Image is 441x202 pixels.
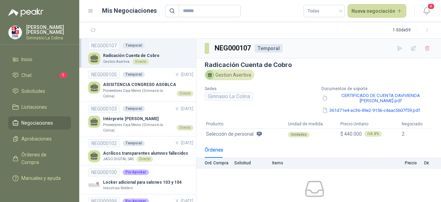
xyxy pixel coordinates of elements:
img: Logo peakr [8,8,43,17]
th: Dir. [421,158,441,169]
div: Directo [132,59,149,65]
img: Company Logo [88,179,100,191]
a: NEG000105TemporalV. -[DATE] ASISITENCIA CONGRESO ASOBLCAProveedores Caja Menor (Gimnasio la Colin... [88,70,193,99]
p: Locker adicional para salones 103 y 104 [103,179,182,186]
button: 361d71e4-ac36-49e2-9156-c4aac5607f59.pdf [321,107,421,114]
div: Por Aprobar [123,170,149,175]
span: Negociaciones [21,119,53,127]
p: Documentos de soporte [321,86,433,92]
p: Industrias Ridders [103,185,133,191]
td: 2 [400,129,433,140]
a: Negociaciones [8,116,71,129]
img: Company Logo [9,26,22,39]
span: Manuales y ayuda [21,174,61,182]
a: NEG000107TemporalRadicación Cuenta de CobroGestion AsertivaDirecto [88,41,193,65]
div: IVA [365,131,382,137]
a: Chat1 [8,69,71,82]
span: Aprobaciones [21,135,52,143]
p: Gestion Asertiva [103,59,130,65]
a: Órdenes de Compra [8,148,71,169]
th: Precio Unitario [339,119,400,129]
div: Directo [177,91,193,96]
div: NEG000102 [88,139,120,147]
div: NEG000103 [88,105,120,113]
div: NEG000105 [88,70,120,79]
th: Items [272,158,376,169]
div: Gestion Asertiva [205,70,254,80]
p: Radicación Cuenta de Cobro [103,52,160,59]
div: Temporal [123,43,145,48]
span: 4 [427,3,435,10]
th: Precio [376,158,421,169]
button: Nueva negociación [348,4,407,18]
h3: NEG000107 [215,43,252,54]
p: Acrílicos transparentes alumnos fallecidos [103,150,188,157]
div: Órdenes [205,146,223,154]
div: Temporal [123,106,145,112]
th: Producto [205,119,287,129]
a: Inicio [8,53,71,66]
span: Inicio [21,56,32,63]
p: Proveedores Caja Menor (Gimnasio la Colina) [103,88,174,99]
p: [PERSON_NAME] [PERSON_NAME] [26,25,71,35]
a: NEG000100Por AprobarCompany LogoLocker adicional para salones 103 y 104Industrias Ridders [88,168,193,191]
div: NEG000100 [88,168,120,176]
span: V. - [DATE] [176,141,193,145]
div: NEG000107 [88,41,120,50]
p: Intérprete [PERSON_NAME] [103,116,193,122]
div: Temporal [255,44,283,52]
th: Negociado [400,119,433,129]
span: Solicitudes [21,87,45,95]
span: Licitaciones [21,103,47,111]
h3: Radicación Cuenta de Cobro [205,61,433,68]
a: Manuales y ayuda [8,172,71,185]
a: Licitaciones [8,100,71,114]
p: Gimnasio La Colina [26,36,71,40]
p: Proveedores Caja Menor (Gimnasio la Colina) [103,122,174,133]
div: 1 - 50 de 59 [393,25,433,36]
a: NEG000102TemporalV. -[DATE] Acrílicos transparentes alumnos fallecidosJAGO DIGITAL SASDirecto [88,139,193,162]
h1: Mis Negociaciones [102,6,157,16]
th: Unidad de medida [287,119,339,129]
div: Unidades [288,132,309,137]
span: 1 [59,73,67,78]
button: 4 [420,5,433,17]
p: ASISITENCIA CONGRESO ASOBLCA [103,81,193,88]
th: Ord. Compra [196,158,234,169]
span: Todas [308,6,341,16]
button: CERTIFICADO DE CUENTA DAVIVIENDA [PERSON_NAME].pdf [321,92,433,104]
p: Sedes [205,86,316,92]
div: Directo [136,156,153,162]
div: Gimnasio La Colina [205,92,253,100]
span: V. - [DATE] [176,106,193,111]
span: Chat [21,71,32,79]
span: $ 440.000 [340,130,362,138]
span: Órdenes de Compra [21,151,64,166]
b: 0 % [374,132,379,136]
a: Aprobaciones [8,132,71,145]
p: JAGO DIGITAL SAS [103,156,134,162]
span: V. - [DATE] [176,72,193,77]
div: Directo [177,125,193,131]
span: Selección de personal [206,130,254,138]
th: Solicitud [234,158,272,169]
a: NEG000103TemporalV. -[DATE] Intérprete [PERSON_NAME]Proveedores Caja Menor (Gimnasio la Colina)Di... [88,105,193,133]
a: Solicitudes [8,85,71,98]
div: Temporal [123,141,145,146]
div: Temporal [123,72,145,77]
